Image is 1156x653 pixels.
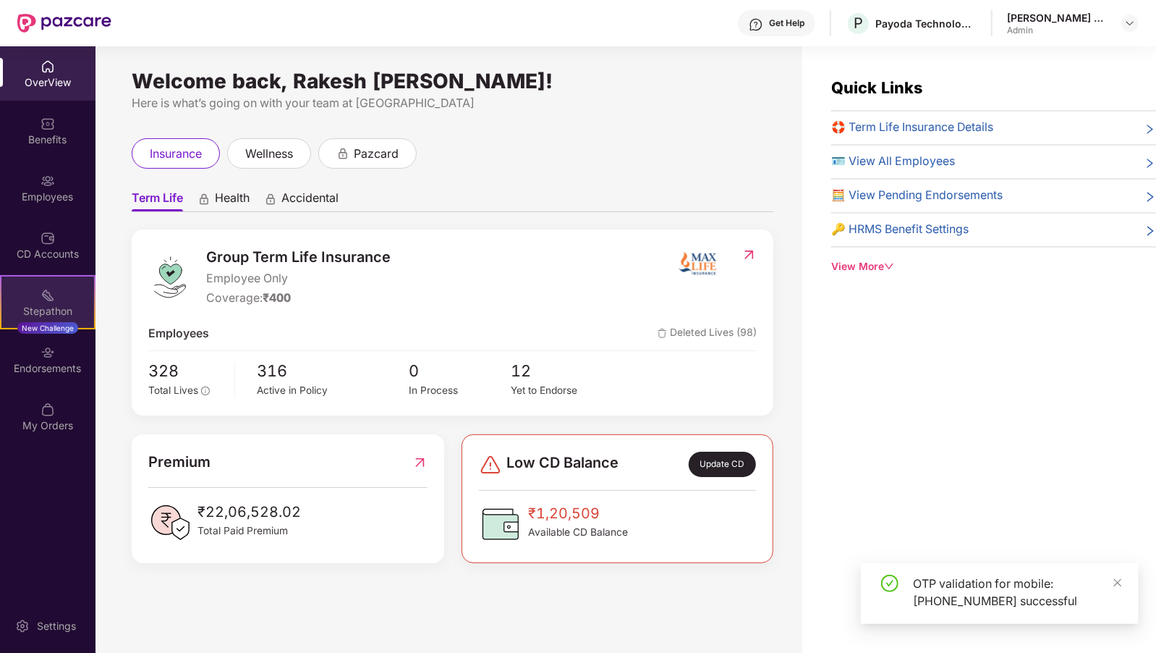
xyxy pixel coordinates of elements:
[148,501,192,544] img: PaidPremiumIcon
[831,259,1156,275] div: View More
[132,75,773,87] div: Welcome back, Rakesh [PERSON_NAME]!
[17,14,111,33] img: New Pazcare Logo
[511,358,612,383] span: 12
[741,248,757,262] img: RedirectIcon
[1144,122,1156,137] span: right
[148,325,209,343] span: Employees
[41,288,55,303] img: svg+xml;base64,PHN2ZyB4bWxucz0iaHR0cDovL3d3dy53My5vcmcvMjAwMC9zdmciIHdpZHRoPSIyMSIgaGVpZ2h0PSIyMC...
[263,291,291,305] span: ₹400
[148,384,198,396] span: Total Lives
[336,146,349,159] div: animation
[528,525,628,541] span: Available CD Balance
[257,358,409,383] span: 316
[1144,224,1156,239] span: right
[41,117,55,131] img: svg+xml;base64,PHN2ZyBpZD0iQmVuZWZpdHMiIHhtbG5zPSJodHRwOi8vd3d3LnczLm9yZy8yMDAwL3N2ZyIgd2lkdGg9Ij...
[201,387,210,395] span: info-circle
[41,231,55,245] img: svg+xml;base64,PHN2ZyBpZD0iQ0RfQWNjb3VudHMiIGRhdGEtbmFtZT0iQ0QgQWNjb3VudHMiIHhtbG5zPSJodHRwOi8vd3...
[132,190,183,211] span: Term Life
[1144,190,1156,205] span: right
[15,619,30,633] img: svg+xml;base64,PHN2ZyBpZD0iU2V0dGluZy0yMHgyMCIgeG1sbnM9Imh0dHA6Ly93d3cudzMub3JnLzIwMDAvc3ZnIiB3aW...
[41,59,55,74] img: svg+xml;base64,PHN2ZyBpZD0iSG9tZSIgeG1sbnM9Imh0dHA6Ly93d3cudzMub3JnLzIwMDAvc3ZnIiB3aWR0aD0iMjAiIG...
[1,304,94,319] div: Stepathon
[511,383,612,399] div: Yet to Endorse
[197,523,301,539] span: Total Paid Premium
[148,256,192,299] img: logo
[206,290,391,308] div: Coverage:
[197,501,301,523] span: ₹22,06,528.02
[884,261,894,271] span: down
[245,145,293,163] span: wellness
[479,502,522,546] img: CDBalanceIcon
[479,453,502,476] img: svg+xml;base64,PHN2ZyBpZD0iRGFuZ2VyLTMyeDMyIiB4bWxucz0iaHR0cDovL3d3dy53My5vcmcvMjAwMC9zdmciIHdpZH...
[409,383,511,399] div: In Process
[658,329,667,338] img: deleteIcon
[1144,156,1156,171] span: right
[41,403,55,417] img: svg+xml;base64,PHN2ZyBpZD0iTXlfT3JkZXJzIiBkYXRhLW5hbWU9Ik15IE9yZGVycyIgeG1sbnM9Imh0dHA6Ly93d3cudz...
[875,17,977,30] div: Payoda Technologies
[769,17,804,29] div: Get Help
[749,17,763,32] img: svg+xml;base64,PHN2ZyBpZD0iSGVscC0zMngzMiIgeG1sbnM9Imh0dHA6Ly93d3cudzMub3JnLzIwMDAvc3ZnIiB3aWR0aD...
[148,358,224,383] span: 328
[913,575,1121,610] div: OTP validation for mobile: [PHONE_NUMBER] successful
[1007,11,1108,25] div: [PERSON_NAME] Karuvathil [PERSON_NAME]
[354,145,399,163] span: pazcard
[281,190,339,211] span: Accidental
[41,345,55,360] img: svg+xml;base64,PHN2ZyBpZD0iRW5kb3JzZW1lbnRzIiB4bWxucz0iaHR0cDovL3d3dy53My5vcmcvMjAwMC9zdmciIHdpZH...
[197,192,211,205] div: animation
[409,358,511,383] span: 0
[831,78,922,97] span: Quick Links
[831,187,1003,205] span: 🧮 View Pending Endorsements
[831,221,969,239] span: 🔑 HRMS Benefit Settings
[33,619,80,633] div: Settings
[689,452,756,476] div: Update CD
[528,502,628,525] span: ₹1,20,509
[17,322,78,334] div: New Challenge
[881,575,898,592] span: check-circle
[831,119,993,137] span: 🛟 Term Life Insurance Details
[673,246,727,282] img: insurerIcon
[658,325,757,343] span: Deleted Lives (98)
[264,192,277,205] div: animation
[854,14,863,32] span: P
[831,153,955,171] span: 🪪 View All Employees
[1124,17,1136,29] img: svg+xml;base64,PHN2ZyBpZD0iRHJvcGRvd24tMzJ4MzIiIHhtbG5zPSJodHRwOi8vd3d3LnczLm9yZy8yMDAwL3N2ZyIgd2...
[132,94,773,112] div: Here is what’s going on with your team at [GEOGRAPHIC_DATA]
[148,451,211,473] span: Premium
[412,451,428,473] img: RedirectIcon
[206,246,391,269] span: Group Term Life Insurance
[257,383,409,399] div: Active in Policy
[150,145,202,163] span: insurance
[1007,25,1108,36] div: Admin
[41,174,55,188] img: svg+xml;base64,PHN2ZyBpZD0iRW1wbG95ZWVzIiB4bWxucz0iaHR0cDovL3d3dy53My5vcmcvMjAwMC9zdmciIHdpZHRoPS...
[215,190,250,211] span: Health
[1113,578,1123,588] span: close
[206,270,391,288] span: Employee Only
[506,452,619,476] span: Low CD Balance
